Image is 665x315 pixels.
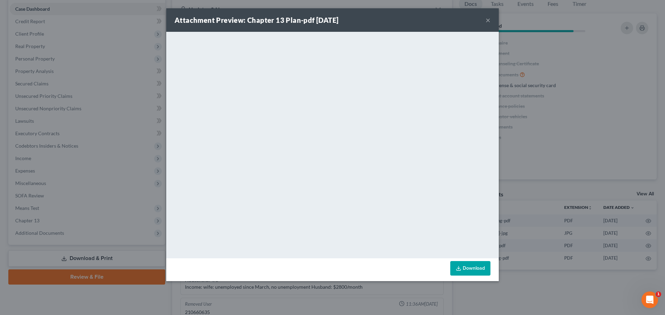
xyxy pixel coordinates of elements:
[175,16,338,24] strong: Attachment Preview: Chapter 13 Plan-pdf [DATE]
[641,291,658,308] iframe: Intercom live chat
[166,32,499,257] iframe: <object ng-attr-data='[URL][DOMAIN_NAME]' type='application/pdf' width='100%' height='650px'></ob...
[486,16,490,24] button: ×
[450,261,490,276] a: Download
[656,291,661,297] span: 1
